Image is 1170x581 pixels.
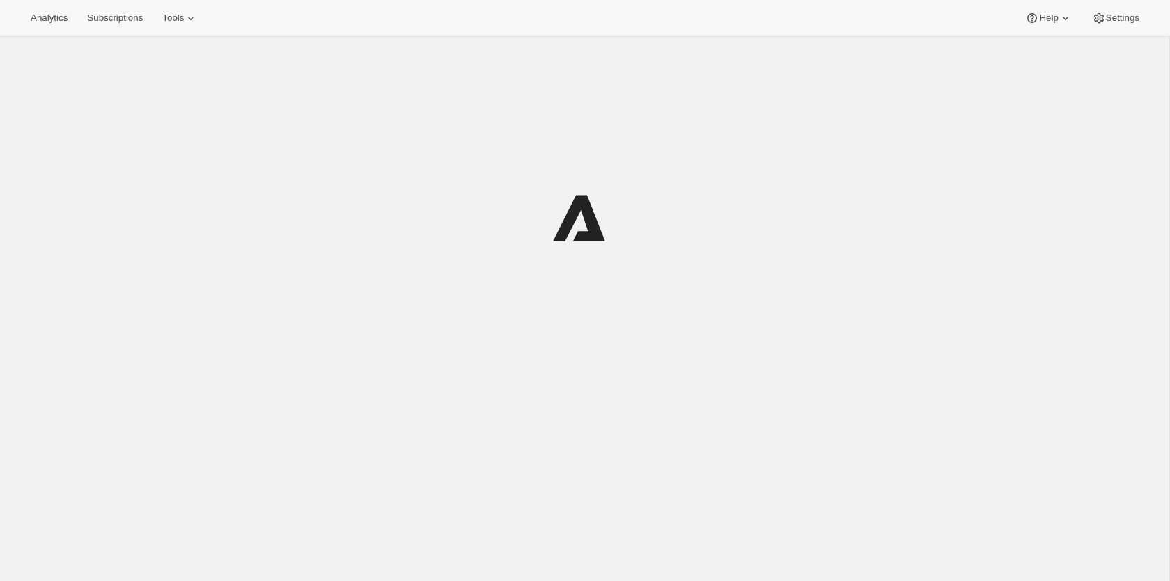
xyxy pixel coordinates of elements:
button: Analytics [22,8,76,28]
span: Tools [162,13,184,24]
button: Subscriptions [79,8,151,28]
button: Help [1017,8,1080,28]
span: Settings [1106,13,1139,24]
button: Tools [154,8,206,28]
span: Analytics [31,13,68,24]
span: Help [1039,13,1058,24]
button: Settings [1084,8,1148,28]
span: Subscriptions [87,13,143,24]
